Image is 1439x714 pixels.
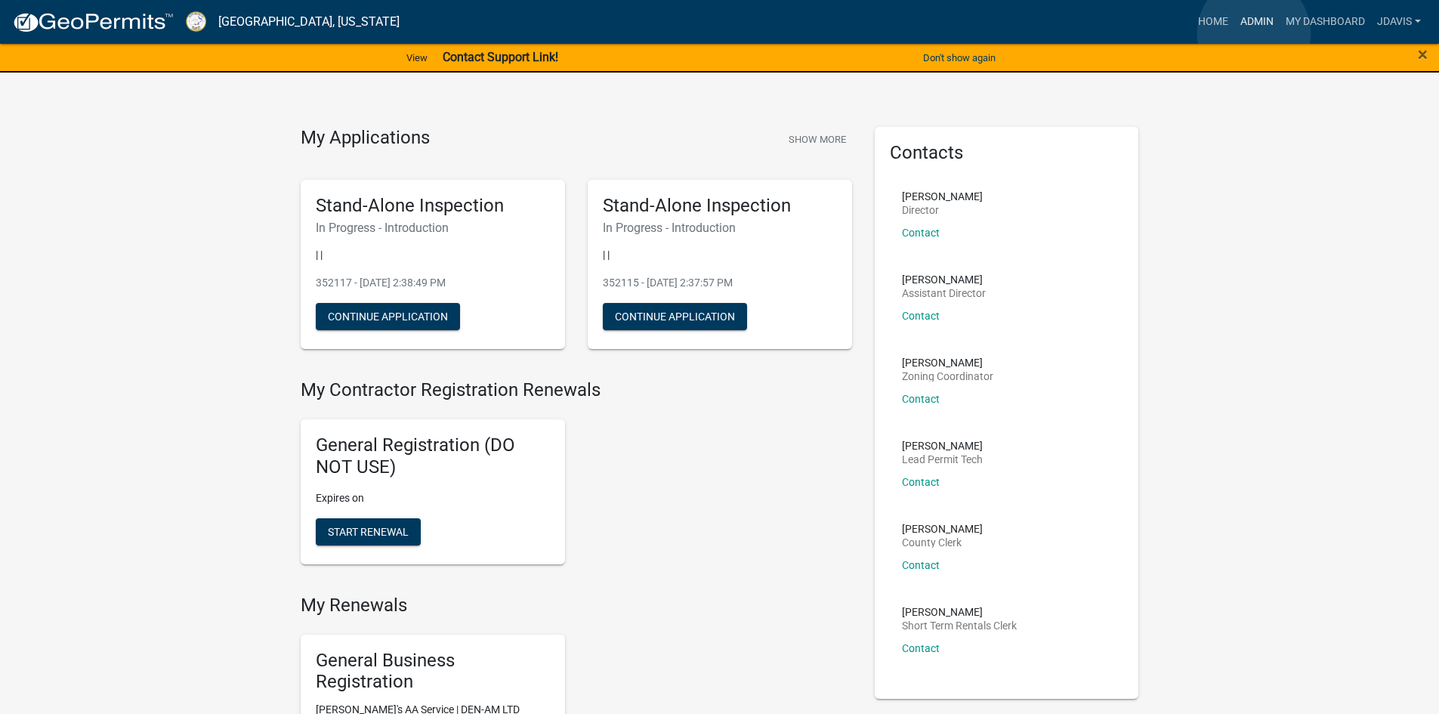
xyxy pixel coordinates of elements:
[902,310,940,322] a: Contact
[301,127,430,150] h4: My Applications
[316,275,550,291] p: 352117 - [DATE] 2:38:49 PM
[902,454,983,465] p: Lead Permit Tech
[902,642,940,654] a: Contact
[316,490,550,506] p: Expires on
[902,476,940,488] a: Contact
[902,393,940,405] a: Contact
[443,50,558,64] strong: Contact Support Link!
[400,45,434,70] a: View
[902,440,983,451] p: [PERSON_NAME]
[902,288,986,298] p: Assistant Director
[902,607,1017,617] p: [PERSON_NAME]
[603,247,837,263] p: | |
[1418,44,1428,65] span: ×
[902,371,993,382] p: Zoning Coordinator
[902,357,993,368] p: [PERSON_NAME]
[1192,8,1234,36] a: Home
[301,379,852,576] wm-registration-list-section: My Contractor Registration Renewals
[917,45,1002,70] button: Don't show again
[328,525,409,537] span: Start Renewal
[902,559,940,571] a: Contact
[316,518,421,546] button: Start Renewal
[902,191,983,202] p: [PERSON_NAME]
[890,142,1124,164] h5: Contacts
[1234,8,1280,36] a: Admin
[902,537,983,548] p: County Clerk
[902,274,986,285] p: [PERSON_NAME]
[902,524,983,534] p: [PERSON_NAME]
[603,221,837,235] h6: In Progress - Introduction
[783,127,852,152] button: Show More
[1280,8,1371,36] a: My Dashboard
[316,650,550,694] h5: General Business Registration
[301,595,852,617] h4: My Renewals
[603,275,837,291] p: 352115 - [DATE] 2:37:57 PM
[902,205,983,215] p: Director
[301,379,852,401] h4: My Contractor Registration Renewals
[316,195,550,217] h5: Stand-Alone Inspection
[316,303,460,330] button: Continue Application
[316,434,550,478] h5: General Registration (DO NOT USE)
[902,620,1017,631] p: Short Term Rentals Clerk
[603,195,837,217] h5: Stand-Alone Inspection
[902,227,940,239] a: Contact
[316,247,550,263] p: | |
[186,11,206,32] img: Putnam County, Georgia
[1371,8,1427,36] a: jdavis
[603,303,747,330] button: Continue Application
[218,9,400,35] a: [GEOGRAPHIC_DATA], [US_STATE]
[316,221,550,235] h6: In Progress - Introduction
[1418,45,1428,63] button: Close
